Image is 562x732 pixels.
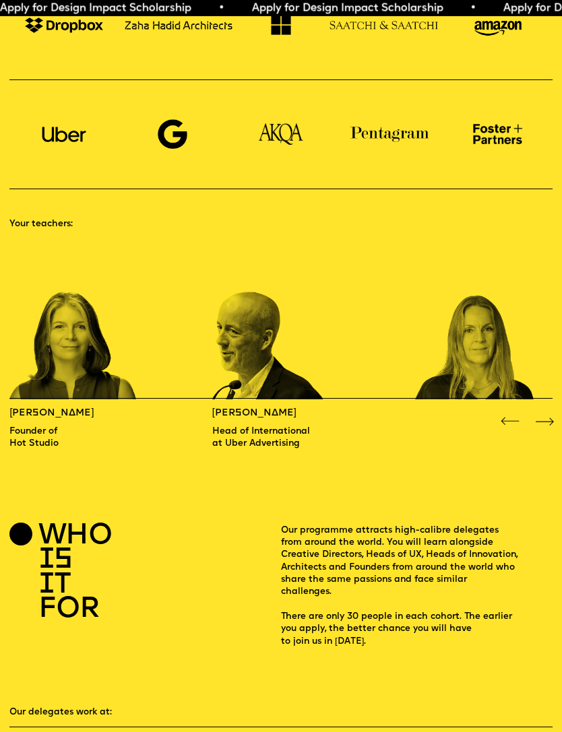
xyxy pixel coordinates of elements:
p: Head of International at Uber Advertising [212,426,347,451]
p: Your teachers: [9,218,552,230]
p: Founder of Hot Studio [9,426,144,451]
p: Our programme attracts high-calibre delegates from around the world. You will learn alongside Cre... [281,525,553,648]
div: 16 / 16 [414,242,549,399]
div: 14 / 16 [9,242,144,399]
div: 15 / 16 [212,242,347,399]
h5: [PERSON_NAME] [9,407,144,420]
p: Our delegates work at: [9,706,552,719]
div: Previous slide [499,410,521,432]
div: Next slide [533,410,555,432]
span: • [459,3,465,13]
span: • [208,3,214,13]
h5: [PERSON_NAME] [212,407,347,420]
h2: who is it for [38,525,94,623]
